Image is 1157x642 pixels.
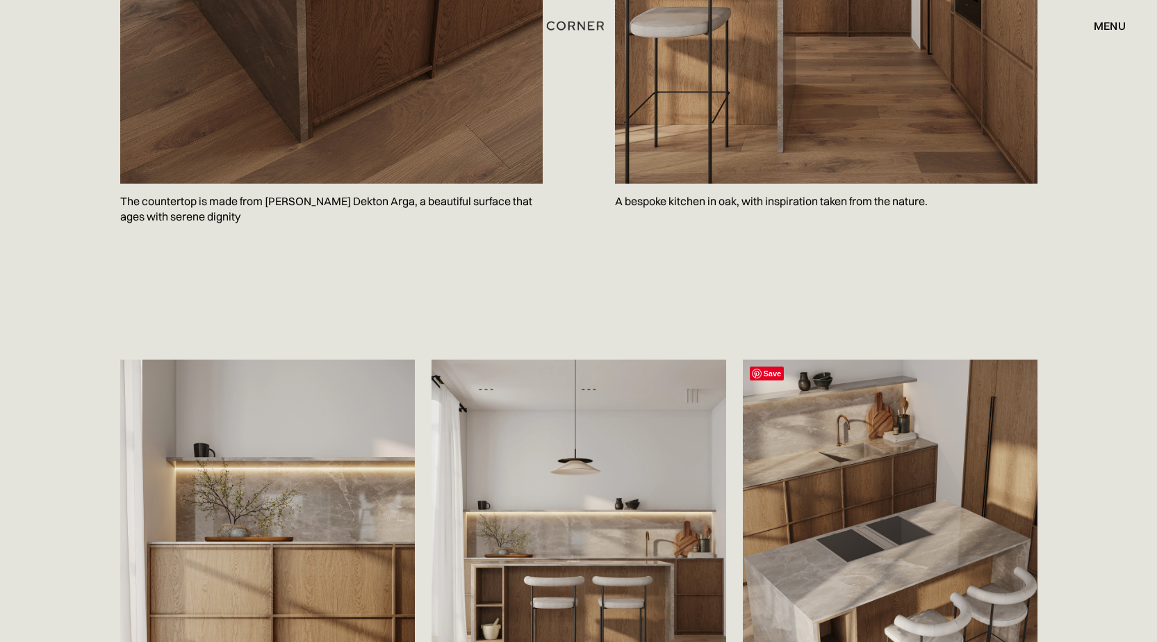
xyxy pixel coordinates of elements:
span: Save [750,367,785,380]
div: menu [1080,14,1126,38]
p: The countertop is made from [PERSON_NAME] Dekton Arga, a beautiful surface that ages with serene ... [120,184,543,234]
div: menu [1094,20,1126,31]
p: A bespoke kitchen in oak, with inspiration taken from the nature. [615,184,1037,220]
a: home [530,17,626,35]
